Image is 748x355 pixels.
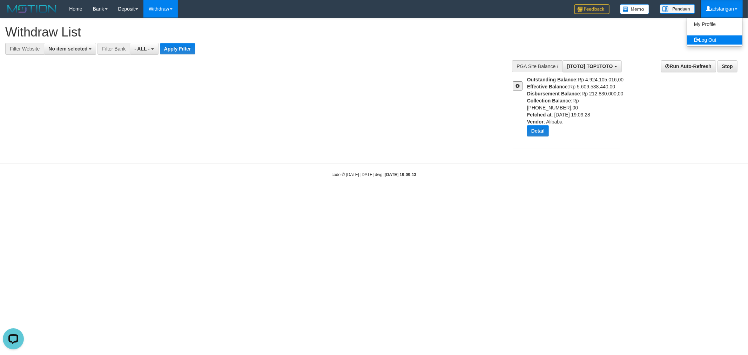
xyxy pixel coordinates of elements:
a: My Profile [687,20,742,29]
div: Filter Website [5,43,44,55]
button: - ALL - [130,43,158,55]
span: No item selected [48,46,87,52]
b: Fetched at [527,112,552,118]
div: PGA Site Balance / [512,60,562,72]
img: panduan.png [660,4,695,14]
b: Collection Balance: [527,98,573,103]
a: Run Auto-Refresh [661,60,716,72]
img: Button%20Memo.svg [620,4,649,14]
a: Stop [717,60,737,72]
div: Rp 4.924.105.016,00 Rp 5.609.538.440,00 Rp 212.830.000,00 Rp [PHONE_NUMBER],00 : [DATE] 19:09:28 ... [527,76,625,142]
b: Disbursement Balance: [527,91,582,96]
button: Apply Filter [160,43,195,54]
a: Log Out [687,35,742,45]
span: [ITOTO] TOP1TOTO [567,63,613,69]
small: code © [DATE]-[DATE] dwg | [332,172,417,177]
button: Detail [527,125,549,136]
img: Feedback.jpg [574,4,609,14]
h1: Withdraw List [5,25,492,39]
strong: [DATE] 19:09:13 [385,172,416,177]
b: Effective Balance: [527,84,570,89]
button: No item selected [44,43,96,55]
span: - ALL - [134,46,150,52]
button: [ITOTO] TOP1TOTO [562,60,621,72]
img: MOTION_logo.png [5,4,59,14]
button: Open LiveChat chat widget [3,3,24,24]
b: Outstanding Balance: [527,77,578,82]
div: Filter Bank [97,43,130,55]
b: Vendor [527,119,544,125]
